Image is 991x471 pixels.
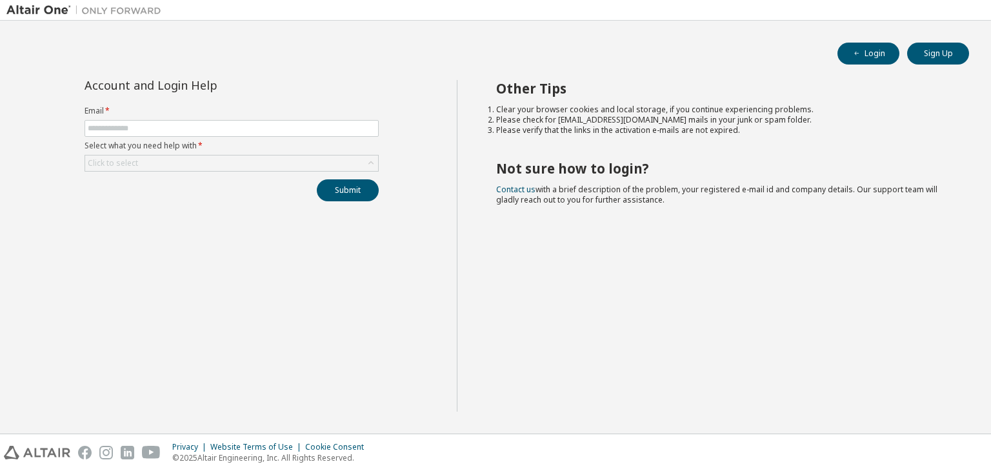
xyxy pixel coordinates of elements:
span: with a brief description of the problem, your registered e-mail id and company details. Our suppo... [496,184,937,205]
p: © 2025 Altair Engineering, Inc. All Rights Reserved. [172,452,372,463]
div: Click to select [88,158,138,168]
h2: Not sure how to login? [496,160,946,177]
li: Please check for [EMAIL_ADDRESS][DOMAIN_NAME] mails in your junk or spam folder. [496,115,946,125]
button: Login [837,43,899,65]
div: Click to select [85,155,378,171]
img: altair_logo.svg [4,446,70,459]
a: Contact us [496,184,536,195]
h2: Other Tips [496,80,946,97]
div: Privacy [172,442,210,452]
label: Select what you need help with [85,141,379,151]
img: instagram.svg [99,446,113,459]
img: linkedin.svg [121,446,134,459]
div: Cookie Consent [305,442,372,452]
li: Please verify that the links in the activation e-mails are not expired. [496,125,946,135]
img: Altair One [6,4,168,17]
img: youtube.svg [142,446,161,459]
img: facebook.svg [78,446,92,459]
button: Sign Up [907,43,969,65]
div: Account and Login Help [85,80,320,90]
li: Clear your browser cookies and local storage, if you continue experiencing problems. [496,105,946,115]
label: Email [85,106,379,116]
div: Website Terms of Use [210,442,305,452]
button: Submit [317,179,379,201]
